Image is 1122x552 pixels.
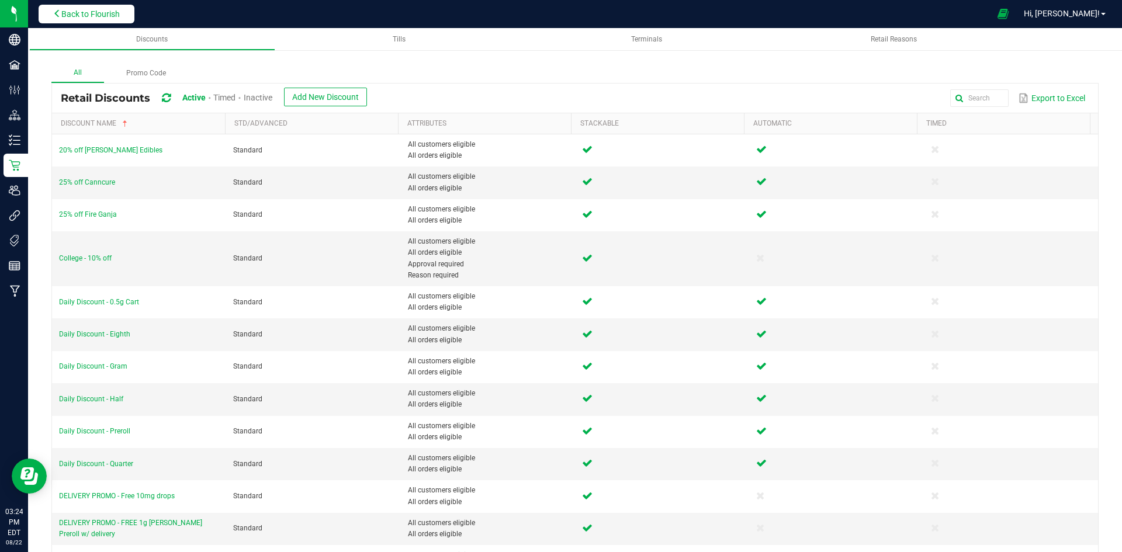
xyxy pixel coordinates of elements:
[9,134,20,146] inline-svg: Inventory
[408,529,568,540] span: All orders eligible
[408,421,568,432] span: All customers eligible
[233,395,262,403] span: Standard
[61,88,376,109] div: Retail Discounts
[233,492,262,500] span: Standard
[408,388,568,399] span: All customers eligible
[51,64,104,83] label: All
[59,395,123,403] span: Daily Discount - Half
[408,215,568,226] span: All orders eligible
[408,247,568,258] span: All orders eligible
[5,538,23,547] p: 08/22
[408,518,568,529] span: All customers eligible
[233,298,262,306] span: Standard
[59,298,139,306] span: Daily Discount - 0.5g Cart
[233,254,262,262] span: Standard
[631,35,662,43] span: Terminals
[408,497,568,508] span: All orders eligible
[59,362,127,370] span: Daily Discount - Gram
[233,362,262,370] span: Standard
[12,459,47,494] iframe: Resource center
[408,259,568,270] span: Approval required
[9,185,20,196] inline-svg: Users
[408,323,568,334] span: All customers eligible
[59,210,117,218] span: 25% off Fire Ganja
[408,236,568,247] span: All customers eligible
[926,119,1085,129] a: TimedSortable
[120,119,130,129] span: Sortable
[408,183,568,194] span: All orders eligible
[39,5,134,23] button: Back to Flourish
[753,119,912,129] a: AutomaticSortable
[408,464,568,475] span: All orders eligible
[408,150,568,161] span: All orders eligible
[233,330,262,338] span: Standard
[59,519,202,538] span: DELIVERY PROMO - FREE 1g [PERSON_NAME] Preroll w/ delivery
[1024,9,1100,18] span: Hi, [PERSON_NAME]!
[61,9,120,19] span: Back to Flourish
[5,506,23,538] p: 03:24 PM EDT
[233,210,262,218] span: Standard
[9,109,20,121] inline-svg: Distribution
[9,59,20,71] inline-svg: Facilities
[408,367,568,378] span: All orders eligible
[59,254,112,262] span: College - 10% off
[9,210,20,221] inline-svg: Integrations
[408,291,568,302] span: All customers eligible
[871,35,917,43] span: Retail Reasons
[407,119,566,129] a: AttributesSortable
[9,285,20,297] inline-svg: Manufacturing
[408,485,568,496] span: All customers eligible
[233,178,262,186] span: Standard
[136,35,168,43] span: Discounts
[580,119,739,129] a: StackableSortable
[9,34,20,46] inline-svg: Company
[61,119,220,129] a: Discount NameSortable
[9,84,20,96] inline-svg: Configuration
[59,330,130,338] span: Daily Discount - Eighth
[59,492,175,500] span: DELIVERY PROMO - Free 10mg drops
[408,432,568,443] span: All orders eligible
[408,335,568,346] span: All orders eligible
[233,146,262,154] span: Standard
[408,139,568,150] span: All customers eligible
[244,93,272,102] span: Inactive
[59,178,115,186] span: 25% off Canncure
[408,356,568,367] span: All customers eligible
[233,427,262,435] span: Standard
[213,93,236,102] span: Timed
[950,89,1009,107] input: Search
[59,460,133,468] span: Daily Discount - Quarter
[408,171,568,182] span: All customers eligible
[9,260,20,272] inline-svg: Reports
[408,453,568,464] span: All customers eligible
[408,204,568,215] span: All customers eligible
[182,93,206,102] span: Active
[408,399,568,410] span: All orders eligible
[9,159,20,171] inline-svg: Retail
[104,64,188,82] label: Promo Code
[393,35,406,43] span: Tills
[233,460,262,468] span: Standard
[408,270,568,281] span: Reason required
[59,427,130,435] span: Daily Discount - Preroll
[59,146,162,154] span: 20% off [PERSON_NAME] Edibles
[9,235,20,247] inline-svg: Tags
[234,119,393,129] a: Std/AdvancedSortable
[284,88,367,106] button: Add New Discount
[1016,88,1088,108] button: Export to Excel
[233,524,262,532] span: Standard
[990,2,1016,25] span: Open Ecommerce Menu
[292,92,359,102] span: Add New Discount
[408,302,568,313] span: All orders eligible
